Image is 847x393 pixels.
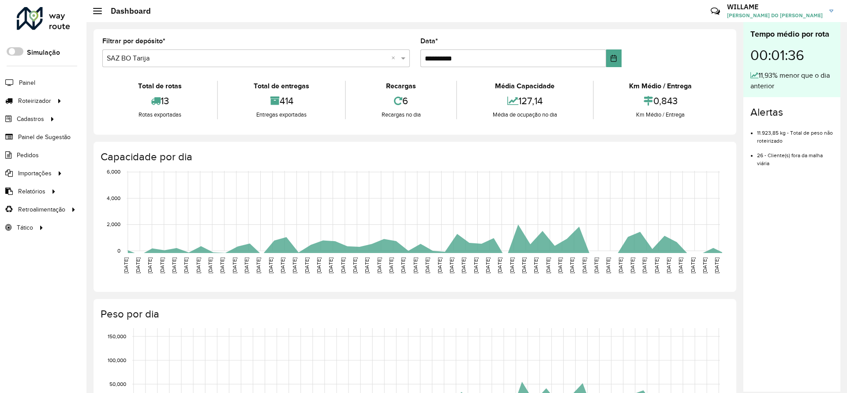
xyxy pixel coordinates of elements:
[17,114,44,124] span: Cadastros
[220,110,342,119] div: Entregas exportadas
[654,257,660,273] text: [DATE]
[666,257,671,273] text: [DATE]
[340,257,346,273] text: [DATE]
[473,257,479,273] text: [DATE]
[316,257,322,273] text: [DATE]
[459,110,590,119] div: Média de ocupação no dia
[183,257,189,273] text: [DATE]
[593,257,599,273] text: [DATE]
[107,222,120,227] text: 2,000
[220,81,342,91] div: Total de entregas
[606,49,622,67] button: Choose Date
[220,91,342,110] div: 414
[280,257,285,273] text: [DATE]
[750,28,833,40] div: Tempo médio por rota
[750,70,833,91] div: 11,93% menor que o dia anterior
[107,169,120,175] text: 6,000
[757,145,833,167] li: 26 - Cliente(s) fora da malha viária
[244,257,249,273] text: [DATE]
[105,91,215,110] div: 13
[18,187,45,196] span: Relatórios
[27,47,60,58] label: Simulação
[545,257,551,273] text: [DATE]
[102,6,151,16] h2: Dashboard
[459,91,590,110] div: 127,14
[219,257,225,273] text: [DATE]
[304,257,310,273] text: [DATE]
[376,257,382,273] text: [DATE]
[521,257,527,273] text: [DATE]
[255,257,261,273] text: [DATE]
[750,106,833,119] h4: Alertas
[641,257,647,273] text: [DATE]
[485,257,491,273] text: [DATE]
[101,151,727,163] h4: Capacidade por dia
[17,223,33,232] span: Tático
[557,257,563,273] text: [DATE]
[533,257,539,273] text: [DATE]
[420,36,438,46] label: Data
[159,257,165,273] text: [DATE]
[391,53,399,64] span: Clear all
[105,81,215,91] div: Total de rotas
[388,257,394,273] text: [DATE]
[352,257,358,273] text: [DATE]
[147,257,153,273] text: [DATE]
[509,257,515,273] text: [DATE]
[135,257,141,273] text: [DATE]
[232,257,237,273] text: [DATE]
[117,248,120,253] text: 0
[690,257,696,273] text: [DATE]
[102,36,165,46] label: Filtrar por depósito
[714,257,720,273] text: [DATE]
[727,3,823,11] h3: WILLAME
[105,110,215,119] div: Rotas exportadas
[348,81,454,91] div: Recargas
[757,122,833,145] li: 11.923,85 kg - Total de peso não roteirizado
[424,257,430,273] text: [DATE]
[412,257,418,273] text: [DATE]
[497,257,502,273] text: [DATE]
[461,257,466,273] text: [DATE]
[437,257,442,273] text: [DATE]
[678,257,683,273] text: [DATE]
[400,257,406,273] text: [DATE]
[195,257,201,273] text: [DATE]
[706,2,725,21] a: Contato Rápido
[268,257,274,273] text: [DATE]
[109,381,126,387] text: 50,000
[107,195,120,201] text: 4,000
[348,91,454,110] div: 6
[364,257,370,273] text: [DATE]
[569,257,575,273] text: [DATE]
[596,81,725,91] div: Km Médio / Entrega
[328,257,334,273] text: [DATE]
[459,81,590,91] div: Média Capacidade
[123,257,129,273] text: [DATE]
[108,333,126,339] text: 150,000
[17,151,39,160] span: Pedidos
[108,357,126,363] text: 100,000
[605,257,611,273] text: [DATE]
[449,257,454,273] text: [DATE]
[348,110,454,119] div: Recargas no dia
[292,257,297,273] text: [DATE]
[18,132,71,142] span: Painel de Sugestão
[18,96,51,106] span: Roteirizador
[618,257,623,273] text: [DATE]
[18,169,52,178] span: Importações
[750,40,833,70] div: 00:01:36
[101,308,727,321] h4: Peso por dia
[19,78,35,87] span: Painel
[18,205,65,214] span: Retroalimentação
[596,110,725,119] div: Km Médio / Entrega
[702,257,708,273] text: [DATE]
[171,257,177,273] text: [DATE]
[630,257,635,273] text: [DATE]
[727,11,823,19] span: [PERSON_NAME] DO [PERSON_NAME]
[596,91,725,110] div: 0,843
[581,257,587,273] text: [DATE]
[207,257,213,273] text: [DATE]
